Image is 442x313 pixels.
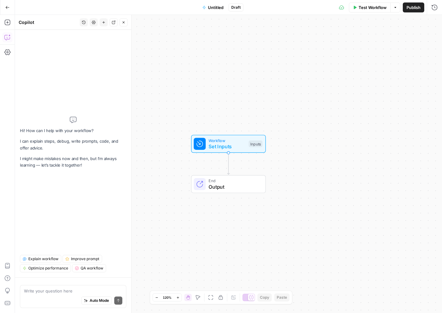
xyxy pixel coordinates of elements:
span: Test Workflow [359,4,387,11]
span: Workflow [209,137,246,143]
span: Output [209,183,259,191]
p: I might make mistakes now and then, but I’m always learning — let’s tackle it together! [20,155,126,168]
button: Auto Mode [81,297,112,305]
span: Draft [231,5,241,10]
div: Inputs [249,140,262,147]
button: Publish [403,2,424,12]
button: QA workflow [72,264,106,272]
span: Optimize performance [28,265,68,271]
div: Copilot [19,19,78,25]
button: Explain workflow [20,255,61,263]
span: 120% [163,295,172,300]
div: WorkflowSet InputsInputs [171,135,286,153]
p: Hi! How can I help with your workflow? [20,127,126,134]
span: QA workflow [81,265,103,271]
button: Copy [257,293,272,301]
g: Edge from start to end [227,153,229,174]
span: End [209,178,259,184]
span: Improve prompt [71,256,99,262]
span: Paste [277,295,287,300]
button: Untitled [199,2,227,12]
span: Set Inputs [209,143,246,150]
span: Untitled [208,4,223,11]
button: Paste [274,293,289,301]
p: I can explain steps, debug, write prompts, code, and offer advice. [20,138,126,151]
span: Explain workflow [28,256,59,262]
div: EndOutput [171,175,286,193]
button: Test Workflow [349,2,390,12]
span: Copy [260,295,269,300]
span: Publish [407,4,421,11]
span: Auto Mode [90,298,109,303]
button: Improve prompt [63,255,102,263]
button: Optimize performance [20,264,71,272]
